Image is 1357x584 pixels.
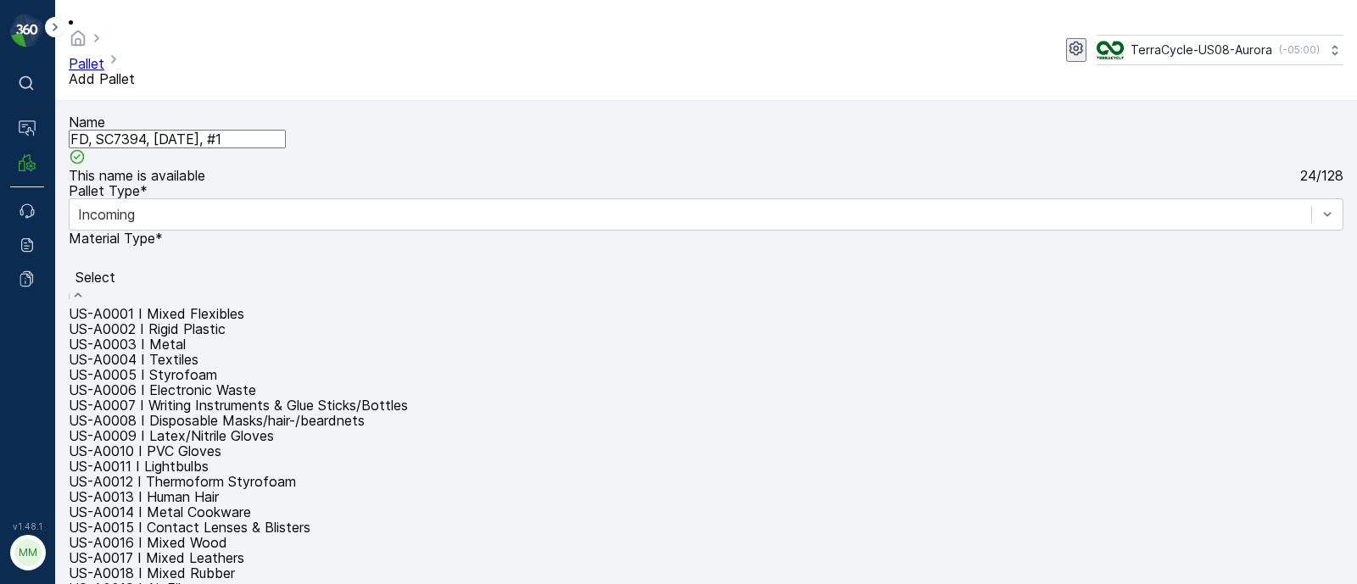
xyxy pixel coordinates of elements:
span: US-A0009 I Latex/Nitrile Gloves [69,427,274,444]
span: US-A0013 I Human Hair [69,488,219,505]
span: US-A0003 I Metal [69,336,186,353]
p: Select [75,270,726,285]
span: US-A0004 I Textiles [69,351,198,368]
p: ( -05:00 ) [1279,43,1320,57]
img: image_ci7OI47.png [1097,41,1124,59]
span: v 1.48.1 [10,521,44,531]
span: US-A0011 I Lightbulbs [69,458,209,475]
span: Add Pallet [69,70,135,87]
span: US-A0002 I Rigid Plastic [69,320,226,337]
p: TerraCycle-US08-Aurora [1131,42,1272,58]
p: 24 / 128 [1300,168,1343,183]
button: MM [10,535,44,570]
label: Pallet Type [69,182,140,199]
button: TerraCycle-US08-Aurora(-05:00) [1097,35,1343,65]
span: US-A0017 I Mixed Leathers [69,549,244,566]
span: US-A0015 I Contact Lenses & Blisters [69,519,310,536]
span: US-A0005 I Styrofoam [69,366,217,383]
span: US-A0007 I Writing Instruments & Glue Sticks/Bottles [69,397,408,414]
label: Name [69,114,105,131]
span: US-A0001 I Mixed Flexibles [69,305,244,322]
span: This name is available [69,168,205,183]
span: US-A0006 I Electronic Waste [69,381,256,398]
span: US-A0012 I Thermoform Styrofoam [69,473,296,490]
span: US-A0014 I Metal Cookware [69,503,251,520]
span: US-A0016 I Mixed Wood [69,534,227,551]
img: logo [10,14,44,47]
div: MM [14,539,42,566]
span: US-A0010 I PVC Gloves [69,442,221,459]
a: Homepage [69,34,87,51]
span: US-A0018 I Mixed Rubber [69,565,235,581]
label: Material Type [69,230,155,247]
a: Pallet [69,55,104,72]
span: US-A0008 I Disposable Masks/hair-/beardnets [69,412,365,429]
